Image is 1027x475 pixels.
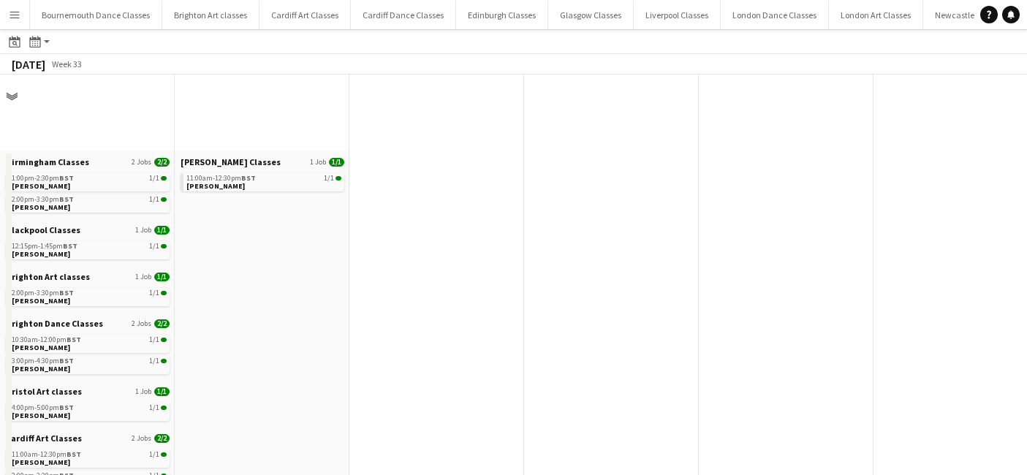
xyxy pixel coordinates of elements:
span: 1/1 [161,197,167,202]
span: 2:00pm-3:30pm [12,196,74,203]
button: Brighton Art classes [162,1,259,29]
a: 3:00pm-4:30pmBST1/1[PERSON_NAME] [12,356,167,373]
div: [PERSON_NAME] Classes1 Job1/111:00am-12:30pmBST1/1[PERSON_NAME] [181,156,344,194]
span: Week 33 [48,58,85,69]
span: Megan Butler [12,364,70,373]
a: Birmingham Classes2 Jobs2/2 [6,156,170,167]
a: Brighton Art classes1 Job1/1 [6,271,170,282]
button: Bournemouth Dance Classes [30,1,162,29]
span: Chester Classes [181,156,281,167]
span: 2 Jobs [132,319,151,328]
div: Brighton Dance Classes2 Jobs2/210:30am-12:00pmBST1/1[PERSON_NAME]3:00pm-4:30pmBST1/1[PERSON_NAME] [6,318,170,386]
span: 11:00am-12:30pm [12,451,81,458]
span: Paige Hunt [12,457,70,467]
span: 1/1 [149,336,159,343]
span: 2/2 [154,158,170,167]
span: 2:00pm-3:30pm [12,289,74,297]
button: London Dance Classes [721,1,829,29]
span: Danielle Woodward [12,249,70,259]
span: 1/1 [161,291,167,295]
span: 1/1 [161,452,167,457]
a: [PERSON_NAME] Classes1 Job1/1 [181,156,344,167]
span: 1/1 [336,176,341,180]
span: 11:00am-12:30pm [186,175,256,182]
span: 1/1 [161,338,167,342]
span: 1/1 [324,175,334,182]
span: 1/1 [154,226,170,235]
span: BST [67,335,81,344]
a: 1:00pm-2:30pmBST1/1[PERSON_NAME] [12,173,167,190]
span: Bristol Art classes [6,386,82,397]
span: Madeline Higgins [12,296,70,305]
span: 3:00pm-4:30pm [12,357,74,365]
span: 1 Job [135,226,151,235]
span: 1:00pm-2:30pm [12,175,74,182]
a: 4:00pm-5:00pmBST1/1[PERSON_NAME] [12,403,167,419]
button: Liverpool Classes [634,1,721,29]
span: Abbie Price [186,181,245,191]
div: [DATE] [12,57,45,72]
a: Brighton Dance Classes2 Jobs2/2 [6,318,170,329]
span: BST [63,241,77,251]
span: 1/1 [161,406,167,410]
button: Cardiff Dance Classes [351,1,456,29]
span: Blackpool Classes [6,224,80,235]
span: 1/1 [154,387,170,396]
span: 1 Job [135,273,151,281]
span: 12:15pm-1:45pm [12,243,77,250]
span: 1 Job [135,387,151,396]
span: 1/1 [149,175,159,182]
span: 1/1 [329,158,344,167]
div: Blackpool Classes1 Job1/112:15pm-1:45pmBST1/1[PERSON_NAME] [6,224,170,271]
span: 2 Jobs [132,434,151,443]
span: 1/1 [161,176,167,180]
div: Brighton Art classes1 Job1/12:00pm-3:30pmBST1/1[PERSON_NAME] [6,271,170,318]
span: Cardiff Art Classes [6,433,82,444]
button: London Art Classes [829,1,923,29]
span: 1 Job [310,158,326,167]
span: 2/2 [154,434,170,443]
span: BST [67,449,81,459]
span: Arlena Stevens [12,343,70,352]
span: 4:00pm-5:00pm [12,404,74,411]
a: Bristol Art classes1 Job1/1 [6,386,170,397]
a: 2:00pm-3:30pmBST1/1[PERSON_NAME] [12,194,167,211]
span: 1/1 [161,359,167,363]
span: 1/1 [154,273,170,281]
span: BST [59,288,74,297]
span: Katie Murphy [12,202,70,212]
a: 12:15pm-1:45pmBST1/1[PERSON_NAME] [12,241,167,258]
div: Bristol Art classes1 Job1/14:00pm-5:00pmBST1/1[PERSON_NAME] [6,386,170,433]
a: Blackpool Classes1 Job1/1 [6,224,170,235]
a: 10:30am-12:00pmBST1/1[PERSON_NAME] [12,335,167,351]
span: BST [59,403,74,412]
span: 1/1 [149,243,159,250]
span: Ali Redfern [12,411,70,420]
span: 1/1 [149,357,159,365]
span: 2 Jobs [132,158,151,167]
span: Ruth Oakley [12,181,70,191]
a: 2:00pm-3:30pmBST1/1[PERSON_NAME] [12,288,167,305]
span: Brighton Dance Classes [6,318,103,329]
button: Cardiff Art Classes [259,1,351,29]
span: 1/1 [149,196,159,203]
span: 1/1 [161,244,167,248]
a: 11:00am-12:30pmBST1/1[PERSON_NAME] [186,173,341,190]
span: Birmingham Classes [6,156,89,167]
span: 1/1 [149,404,159,411]
span: BST [59,356,74,365]
span: 1/1 [149,451,159,458]
button: Newcastle Classes [923,1,1016,29]
span: 10:30am-12:00pm [12,336,81,343]
button: Edinburgh Classes [456,1,548,29]
span: BST [59,173,74,183]
span: 2/2 [154,319,170,328]
span: BST [241,173,256,183]
span: 1/1 [149,289,159,297]
div: Birmingham Classes2 Jobs2/21:00pm-2:30pmBST1/1[PERSON_NAME]2:00pm-3:30pmBST1/1[PERSON_NAME] [6,156,170,224]
span: BST [59,194,74,204]
button: Glasgow Classes [548,1,634,29]
a: 11:00am-12:30pmBST1/1[PERSON_NAME] [12,449,167,466]
a: Cardiff Art Classes2 Jobs2/2 [6,433,170,444]
span: Brighton Art classes [6,271,90,282]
